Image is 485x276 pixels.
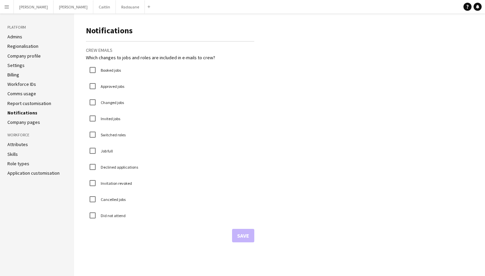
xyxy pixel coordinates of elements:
[99,132,126,137] label: Switched roles
[7,119,40,125] a: Company pages
[7,132,67,138] h3: Workforce
[7,34,22,40] a: Admins
[99,165,138,170] label: Declined applications
[7,161,29,167] a: Role types
[7,91,36,97] a: Comms usage
[7,24,67,30] h3: Platform
[7,72,19,78] a: Billing
[7,170,60,176] a: Application customisation
[14,0,54,13] button: [PERSON_NAME]
[99,116,120,121] label: Invited jobs
[7,43,38,49] a: Regionalisation
[7,53,41,59] a: Company profile
[54,0,93,13] button: [PERSON_NAME]
[86,26,254,36] h1: Notifications
[86,47,254,53] h3: Crew emails
[7,141,28,147] a: Attributes
[99,148,113,153] label: Job full
[7,110,37,116] a: Notifications
[7,62,25,68] a: Settings
[93,0,116,13] button: Caitlin
[99,213,126,218] label: Did not attend
[7,81,36,87] a: Workforce IDs
[99,84,124,89] label: Approved jobs
[99,181,132,186] label: Invitation revoked
[86,55,254,61] div: Which changes to jobs and roles are included in e-mails to crew?
[116,0,145,13] button: Radouane
[99,100,124,105] label: Changed jobs
[99,68,121,73] label: Booked jobs
[99,197,126,202] label: Cancelled jobs
[7,151,18,157] a: Skills
[7,100,51,106] a: Report customisation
